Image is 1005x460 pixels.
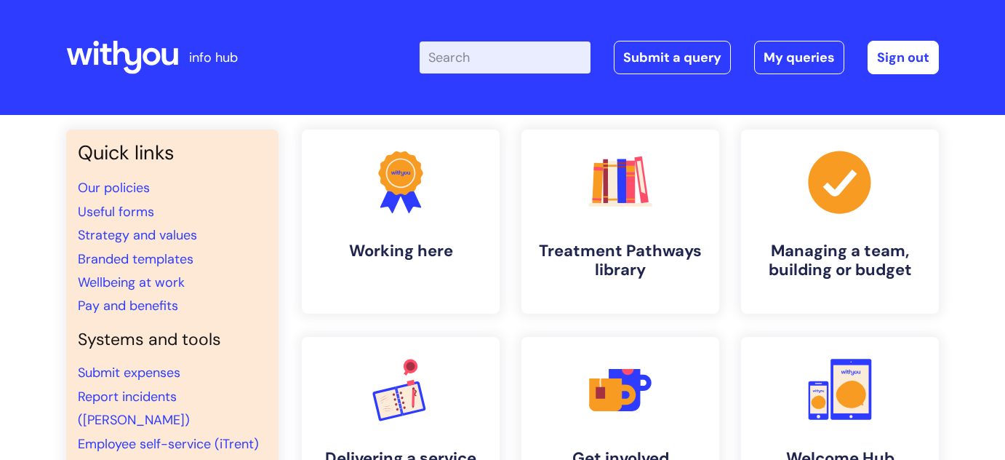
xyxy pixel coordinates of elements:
a: Treatment Pathways library [521,130,719,314]
input: Search [420,41,590,74]
a: Sign out [868,41,939,74]
a: Wellbeing at work [78,274,185,291]
a: Report incidents ([PERSON_NAME]) [78,388,190,429]
a: Pay and benefits [78,297,178,314]
h4: Treatment Pathways library [533,242,708,280]
h4: Managing a team, building or budget [753,242,927,280]
h4: Working here [313,242,488,261]
h4: Systems and tools [78,330,267,350]
a: Submit expenses [78,364,180,381]
a: Branded templates [78,250,193,268]
a: Our policies [78,179,150,197]
div: | - [420,41,939,74]
h3: Quick links [78,141,267,164]
a: Strategy and values [78,226,197,244]
a: Submit a query [614,41,731,74]
a: Managing a team, building or budget [741,130,939,314]
a: Employee self-service (iTrent) [78,435,259,453]
p: info hub [189,46,238,69]
a: My queries [754,41,844,74]
a: Working here [302,130,500,314]
a: Useful forms [78,203,154,221]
